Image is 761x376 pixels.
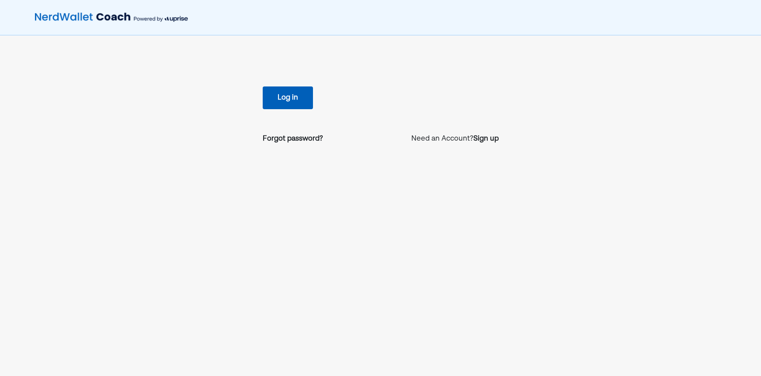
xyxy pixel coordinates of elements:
a: Forgot password? [263,134,323,144]
button: Log in [263,86,313,109]
p: Need an Account? [411,134,499,144]
a: Sign up [473,134,499,144]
